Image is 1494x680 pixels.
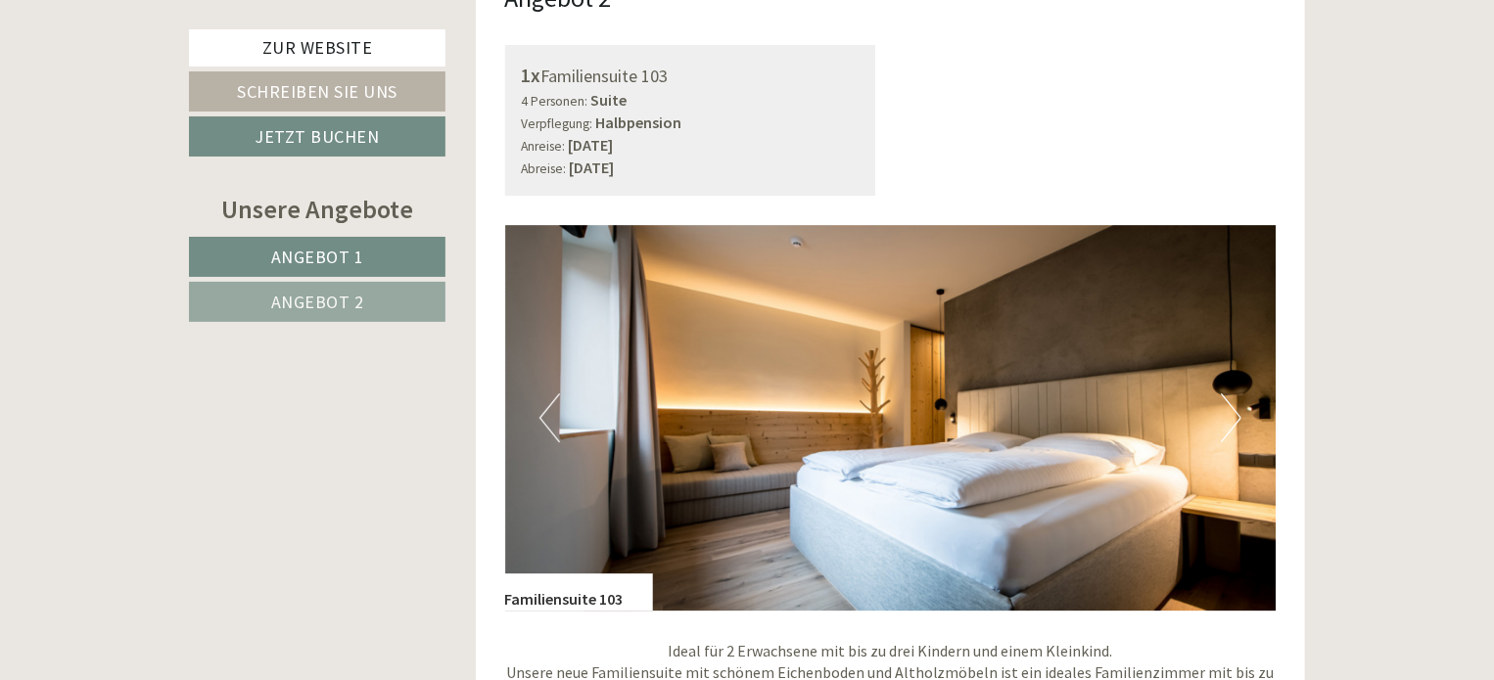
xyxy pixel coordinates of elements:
[596,113,682,132] b: Halbpension
[189,29,445,67] a: Zur Website
[189,116,445,157] a: Jetzt buchen
[539,393,560,442] button: Previous
[591,90,628,110] b: Suite
[271,246,364,268] span: Angebot 1
[189,191,445,227] div: Unsere Angebote
[15,53,311,113] div: Guten Tag, wie können wir Ihnen helfen?
[189,71,445,112] a: Schreiben Sie uns
[522,138,566,155] small: Anreise:
[522,115,593,132] small: Verpflegung:
[569,135,614,155] b: [DATE]
[350,15,421,48] div: [DATE]
[271,291,364,313] span: Angebot 2
[505,225,1277,611] img: image
[1221,393,1241,442] button: Next
[570,158,615,177] b: [DATE]
[522,63,541,87] b: 1x
[522,62,860,90] div: Familiensuite 103
[645,510,771,550] button: Senden
[522,160,567,177] small: Abreise:
[505,573,653,611] div: Familiensuite 103
[29,95,302,109] small: 15:17
[522,93,588,110] small: 4 Personen:
[29,57,302,72] div: Inso Sonnenheim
